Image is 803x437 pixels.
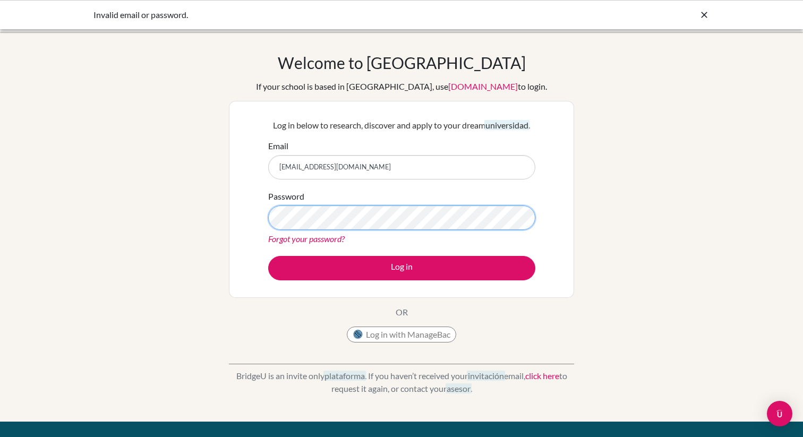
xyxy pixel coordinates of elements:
[278,53,526,72] h1: Welcome to [GEOGRAPHIC_DATA]
[268,119,535,132] p: Log in below to research, discover and apply to your dream .
[268,256,535,280] button: Log in
[347,327,456,342] button: Log in with ManageBac
[448,81,518,91] a: [DOMAIN_NAME]
[396,306,408,319] p: OR
[268,190,304,203] label: Password
[256,80,547,93] div: If your school is based in [GEOGRAPHIC_DATA], use to login.
[525,371,559,381] a: click here
[268,140,288,152] label: Email
[93,8,550,21] div: Invalid email or password.
[767,401,792,426] div: Open Intercom Messenger
[229,370,574,395] p: BridgeU is an invite only . If you haven’t received your email, to request it again, or contact y...
[268,234,345,244] a: Forgot your password?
